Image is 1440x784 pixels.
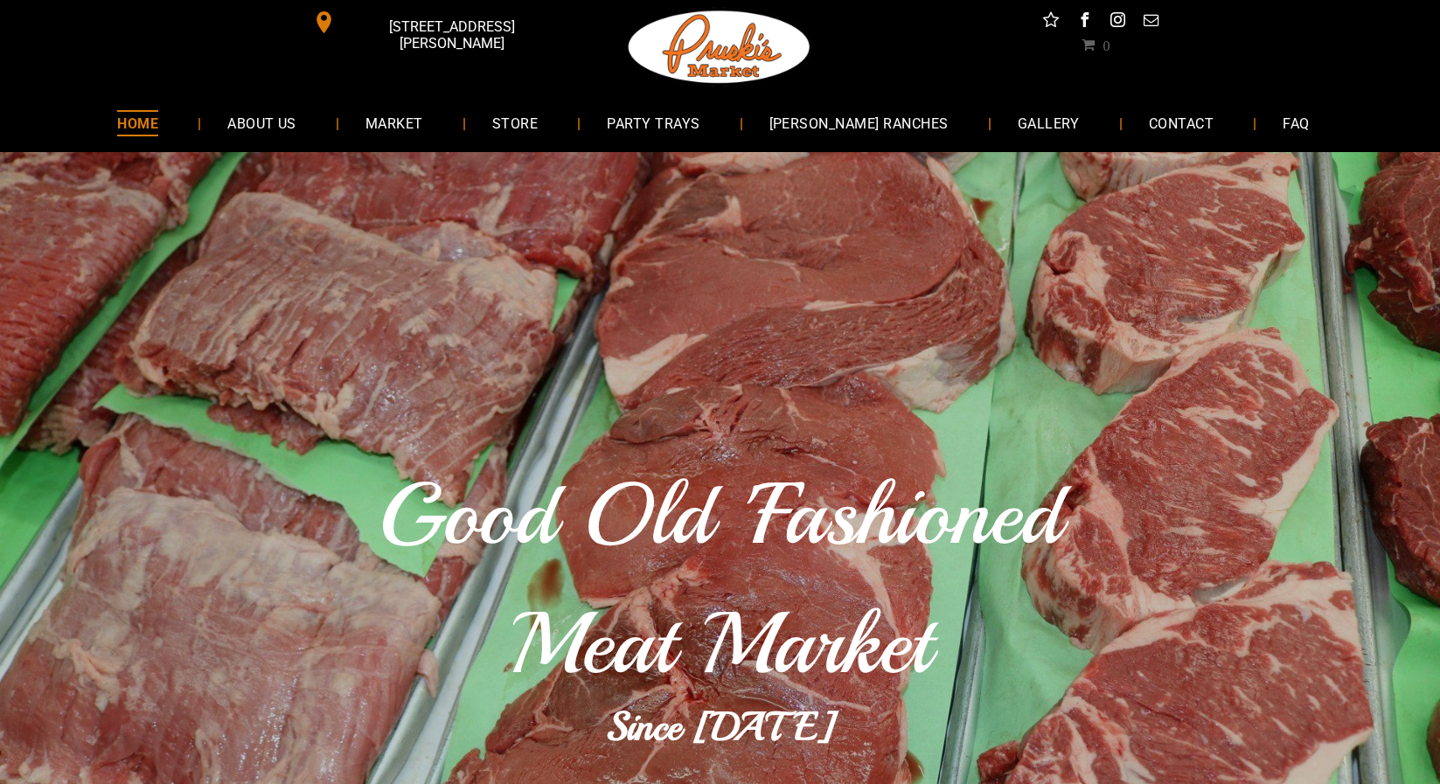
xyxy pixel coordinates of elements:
a: Social network [1040,9,1062,36]
a: CONTACT [1123,100,1240,146]
a: [PERSON_NAME] RANCHES [743,100,975,146]
a: [STREET_ADDRESS][PERSON_NAME] [301,9,568,36]
a: MARKET [339,100,449,146]
a: HOME [91,100,184,146]
span: [STREET_ADDRESS][PERSON_NAME] [338,10,564,60]
a: instagram [1106,9,1129,36]
a: PARTY TRAYS [581,100,726,146]
a: STORE [466,100,564,146]
a: email [1139,9,1162,36]
a: GALLERY [991,100,1106,146]
b: Since [DATE] [606,702,835,752]
span: 0 [1103,38,1110,52]
span: Good Old 'Fashioned Meat Market [379,461,1061,698]
a: facebook [1073,9,1096,36]
a: FAQ [1256,100,1335,146]
a: ABOUT US [201,100,323,146]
